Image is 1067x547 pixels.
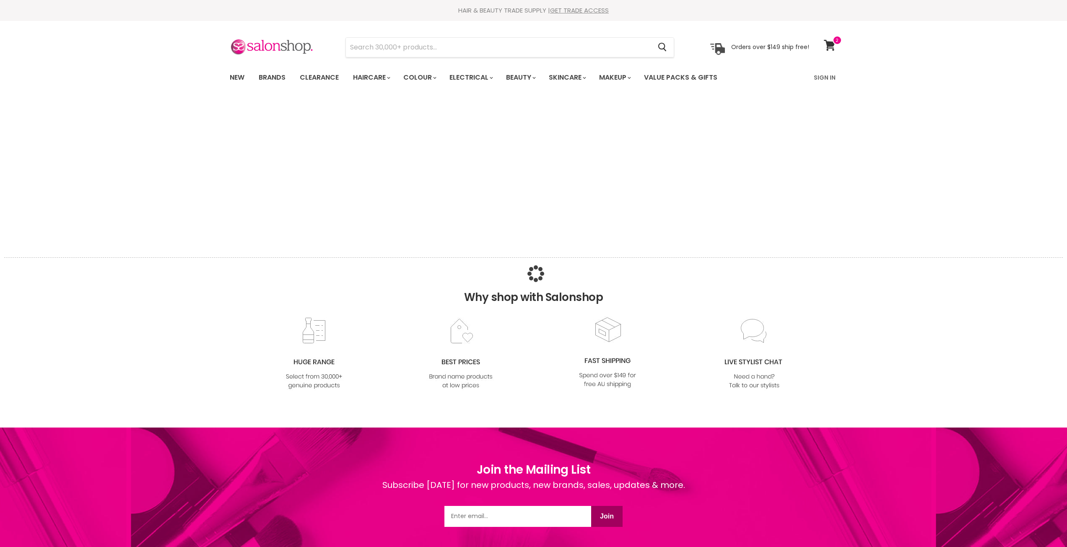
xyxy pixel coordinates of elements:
a: New [223,69,251,86]
ul: Main menu [223,65,766,90]
input: Search [346,38,652,57]
a: Colour [397,69,441,86]
a: Electrical [443,69,498,86]
a: GET TRADE ACCESS [550,6,609,15]
a: Beauty [500,69,541,86]
form: Product [345,37,674,57]
a: Brands [252,69,292,86]
button: Search [652,38,674,57]
a: Clearance [293,69,345,86]
nav: Main [219,65,848,90]
a: Sign In [809,69,841,86]
a: Skincare [543,69,591,86]
a: Value Packs & Gifts [638,69,724,86]
p: Orders over $149 ship free! [731,43,809,51]
a: Makeup [593,69,636,86]
a: Haircare [347,69,395,86]
div: HAIR & BEAUTY TRADE SUPPLY | [219,6,848,15]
